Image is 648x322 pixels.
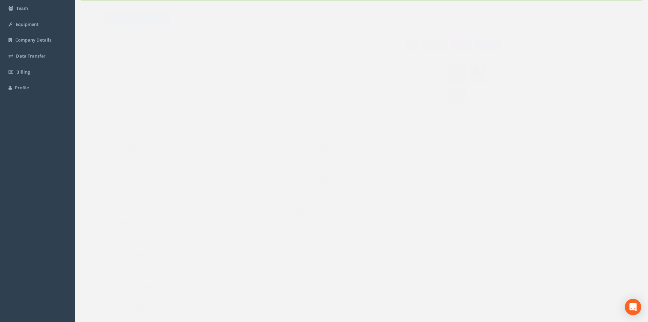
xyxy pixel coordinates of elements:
dd: 52.72561088892463 [151,181,251,187]
p: Uploaded by [PERSON_NAME] [526,58,622,64]
dd: Plastic [323,123,422,129]
dt: Pipe Height (mm): [262,193,316,199]
dt: Soffit Depth (m): [262,167,316,174]
dt: Cover Condition: [90,315,145,321]
dt: Man Entry Required: [90,123,145,129]
dt: Lining Material: [262,282,316,288]
p: @ [526,50,622,56]
dd: 0.42 [323,288,422,294]
h4: Incoming [262,85,422,90]
dt: Cover Duty: [90,308,145,315]
dt: Invert Level (m): [262,161,316,167]
dd: AR [151,91,251,98]
dt: No of Covers (PAS 256): [90,289,145,296]
dt: Site Number: [90,117,145,123]
dt: Soffit Level (m): [262,174,316,180]
dd: Good [151,315,251,321]
dt: Survey Date: [90,85,145,91]
button: Export [436,40,459,50]
dd: Yes [151,277,251,283]
dt: Connections Proven By: [262,231,316,237]
h2: 25059 [90,40,491,49]
dt: Project: [90,104,145,110]
dt: Soffit Depth (m): [262,313,316,320]
dt: Pipe: [262,104,316,110]
dt: Location Description: [90,174,145,181]
dt: Asset Owner (PAS 256): [90,142,145,149]
dt: Ownership: [90,238,145,245]
dd: 76.940 [323,307,422,313]
dt: Is Approximate: [262,155,316,161]
dt: Shape: [262,263,316,269]
strong: 1:03 PM [544,70,560,76]
div: Open Intercom Messenger [625,299,641,315]
dt: Pipe Diameter (mm): [262,199,316,205]
dd: Survey [151,193,251,200]
dd: OSGB36 [151,212,251,219]
dd: ["Electricity"] [151,232,251,238]
dt: Grid Ref (PAS 256): [90,219,145,225]
dt: Material: [262,269,316,275]
span: Equipment [16,21,38,27]
dt: Function: [262,256,316,263]
p: Edited by [PERSON_NAME] [526,78,622,85]
p: @ [526,70,622,76]
dt: Measured To: [262,294,316,301]
dt: Backdrop Dia. (mm): [262,205,316,212]
dd: -1.5490256391491708 [151,187,251,194]
dt: Upstream Ref: [262,218,316,224]
dt: Measured To: [262,148,316,155]
strong: 5:38 PM [544,50,560,56]
dd: Circular [323,117,422,123]
dd: A [323,104,422,110]
p: @ [526,29,622,36]
dt: Northings: [90,206,145,213]
strong: [DATE] [526,50,540,56]
dt: Invert Depth (m): [262,288,316,294]
p: Created by [PERSON_NAME] [526,37,622,44]
h3: Manhole Data [90,65,251,71]
strong: [DATE] [526,70,540,76]
dt: Function: [262,110,316,117]
dt: Eastings: [90,200,145,206]
dt: Longitude: [90,187,145,194]
dd: Plastic [323,269,422,275]
dt: Cover Shape (PAS 256): [90,295,145,302]
dd: [PERSON_NAME] [151,97,251,104]
dt: UTL Reason: [90,283,145,289]
dt: Site Name: [90,110,145,117]
dt: Invert Depth (m): [262,142,316,149]
dt: Datum: [90,212,145,219]
dt: Clock Time: [262,224,316,231]
dt: Material: [262,123,316,129]
dt: Type: [90,244,145,251]
dd: 77.360 [323,174,422,180]
h5: Timeline [513,14,533,19]
dt: Cover Lifted?: [90,277,145,283]
a: Edit [392,40,407,50]
dt: Drainage Area Code: [90,257,145,263]
dd: [DATE] [151,85,251,91]
dt: Shape: [262,117,316,123]
dd: Square [151,295,251,302]
img: 7cf9762e-d1e8-d44b-f656-e02ff9163e83_c700b5d1-61e3-8819-bd81-adef6dc0c13c_thumb.jpg [456,65,473,82]
dd: 314313.624 [151,206,251,213]
dt: In Service (PAS 256): [90,155,145,162]
dt: Backdrop Dep. (m): [262,212,316,218]
strong: [DATE] [526,29,540,35]
dt: Invert Level (m): [262,307,316,313]
img: 7cf9762e-d1e8-d44b-f656-e02ff9163e83_656cf375-04b1-d1fb-0e8b-ce3fbb34a00b_thumb.jpg [435,65,452,82]
button: Preview [409,40,434,50]
dd: 0.30 [323,142,422,149]
dt: Year Built: [90,251,145,257]
dd: Circular [323,263,422,269]
dt: Recorded By: [90,97,145,104]
dt: Lined?: [262,129,316,136]
dt: Cover Status: [90,270,145,277]
dd: [PERSON_NAME] Water [151,142,251,149]
dt: Lining Material: [262,136,316,142]
img: 7cf9762e-d1e8-d44b-f656-e02ff9163e83_568ecc64-0006-b56e-8359-20b7fefde02e_thumb.jpg [435,88,452,105]
dd: B [323,250,422,257]
dt: Covering (PAS 256): [90,149,145,155]
span: Company Details [15,37,51,43]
